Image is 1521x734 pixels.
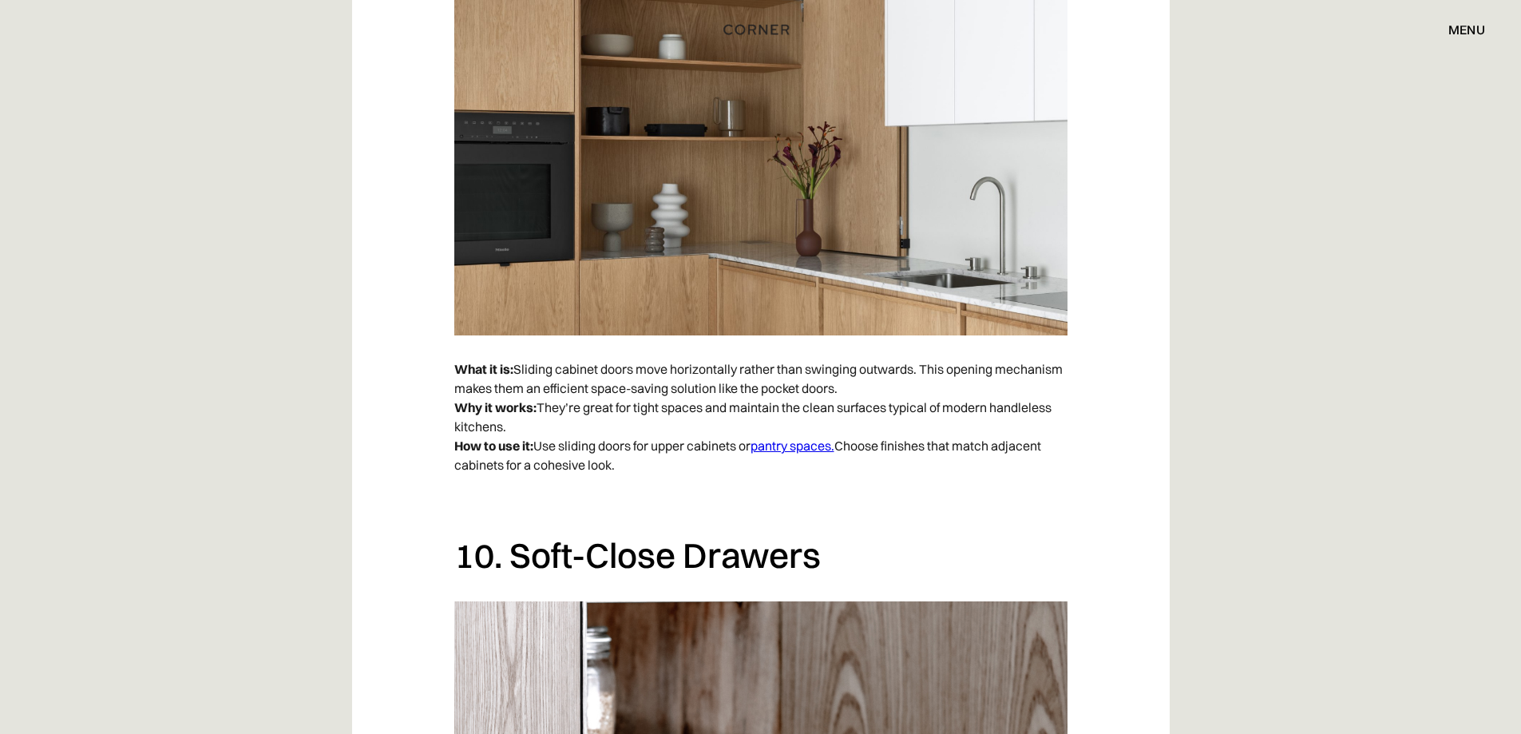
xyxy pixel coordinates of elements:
[706,19,816,40] a: home
[454,482,1067,518] p: ‍
[454,534,1067,577] h2: 10. Soft-Close Drawers
[454,361,513,377] strong: What it is:
[454,399,537,415] strong: Why it works:
[1448,23,1485,36] div: menu
[751,438,834,454] a: pantry spaces.
[1432,16,1485,43] div: menu
[454,351,1067,482] p: Sliding cabinet doors move horizontally rather than swinging outwards. This opening mechanism mak...
[454,438,533,454] strong: How to use it:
